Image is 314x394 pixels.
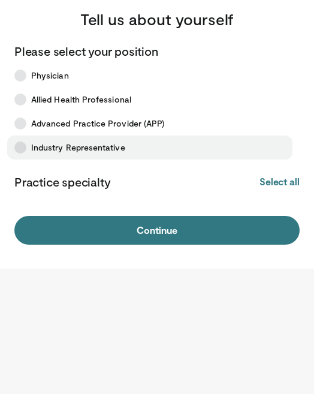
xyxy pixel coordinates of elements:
span: Advanced Practice Provider (APP) [31,118,164,130]
span: Allied Health Professional [31,94,131,106]
span: Industry Representative [31,142,125,154]
p: Please select your position [14,43,158,59]
button: Select all [259,175,300,188]
p: Practice specialty [14,174,110,190]
h3: Tell us about yourself [14,10,300,29]
span: Physician [31,70,69,82]
button: Continue [14,216,300,245]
